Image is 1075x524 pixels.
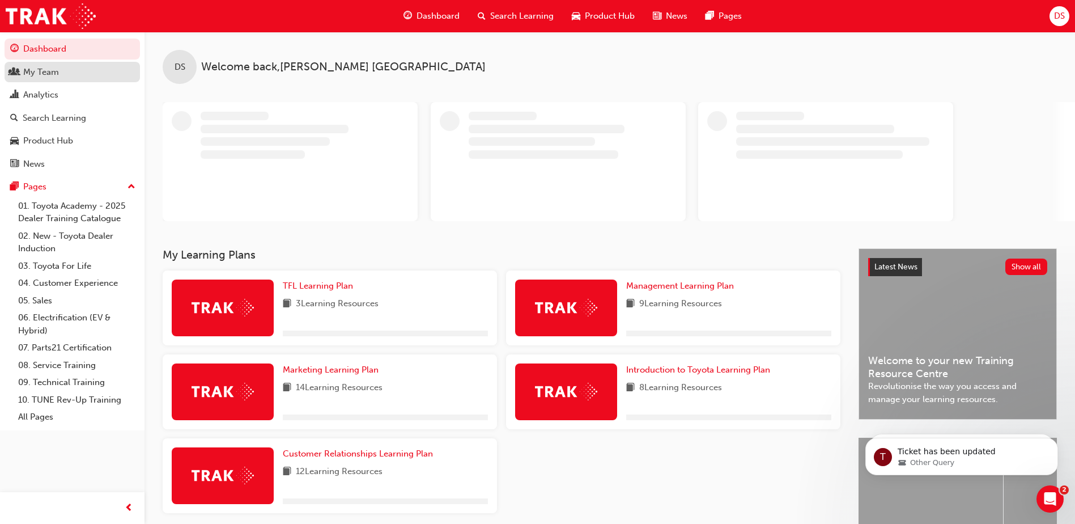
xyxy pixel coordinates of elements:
[5,130,140,151] a: Product Hub
[192,299,254,316] img: Trak
[490,10,554,23] span: Search Learning
[10,113,18,124] span: search-icon
[125,501,133,515] span: prev-icon
[283,297,291,311] span: book-icon
[5,36,140,176] button: DashboardMy TeamAnalyticsSearch LearningProduct HubNews
[653,9,661,23] span: news-icon
[1054,10,1065,23] span: DS
[14,339,140,357] a: 07. Parts21 Certification
[192,467,254,484] img: Trak
[706,9,714,23] span: pages-icon
[626,365,770,375] span: Introduction to Toyota Learning Plan
[874,262,917,272] span: Latest News
[5,154,140,175] a: News
[5,176,140,197] button: Pages
[283,365,379,375] span: Marketing Learning Plan
[23,134,73,147] div: Product Hub
[572,9,580,23] span: car-icon
[639,297,722,311] span: 9 Learning Resources
[5,39,140,60] a: Dashboard
[10,90,19,100] span: chart-icon
[128,180,135,195] span: up-icon
[535,383,597,400] img: Trak
[868,354,1047,380] span: Welcome to your new Training Resource Centre
[14,391,140,409] a: 10. TUNE Rev-Up Training
[394,5,469,28] a: guage-iconDashboard
[23,88,58,102] div: Analytics
[1005,259,1048,275] button: Show all
[1049,6,1069,26] button: DS
[848,414,1075,493] iframe: Intercom notifications message
[1060,485,1069,495] span: 2
[163,248,840,261] h3: My Learning Plans
[403,9,412,23] span: guage-icon
[283,447,437,460] a: Customer Relationships Learning Plan
[644,5,696,28] a: news-iconNews
[639,381,722,395] span: 8 Learning Resources
[626,381,635,395] span: book-icon
[10,159,19,170] span: news-icon
[283,364,383,377] a: Marketing Learning Plan
[283,281,353,291] span: TFL Learning Plan
[469,5,563,28] a: search-iconSearch Learning
[14,257,140,275] a: 03. Toyota For Life
[283,381,291,395] span: book-icon
[859,248,1057,420] a: Latest NewsShow allWelcome to your new Training Resource CentreRevolutionise the way you access a...
[5,62,140,83] a: My Team
[283,465,291,479] span: book-icon
[175,61,185,74] span: DS
[23,158,45,171] div: News
[201,61,486,74] span: Welcome back , [PERSON_NAME] [GEOGRAPHIC_DATA]
[1036,485,1064,513] iframe: Intercom live chat
[283,449,433,459] span: Customer Relationships Learning Plan
[10,44,19,54] span: guage-icon
[14,408,140,426] a: All Pages
[626,281,734,291] span: Management Learning Plan
[23,66,59,79] div: My Team
[417,10,460,23] span: Dashboard
[23,112,86,125] div: Search Learning
[585,10,635,23] span: Product Hub
[296,465,383,479] span: 12 Learning Resources
[14,274,140,292] a: 04. Customer Experience
[10,67,19,78] span: people-icon
[14,374,140,391] a: 09. Technical Training
[719,10,742,23] span: Pages
[14,309,140,339] a: 06. Electrification (EV & Hybrid)
[626,297,635,311] span: book-icon
[14,227,140,257] a: 02. New - Toyota Dealer Induction
[192,383,254,400] img: Trak
[296,297,379,311] span: 3 Learning Resources
[626,364,775,377] a: Introduction to Toyota Learning Plan
[868,380,1047,405] span: Revolutionise the way you access and manage your learning resources.
[626,280,738,293] a: Management Learning Plan
[14,357,140,374] a: 08. Service Training
[563,5,644,28] a: car-iconProduct Hub
[14,292,140,310] a: 05. Sales
[6,3,96,29] img: Trak
[5,108,140,129] a: Search Learning
[283,280,358,293] a: TFL Learning Plan
[23,180,46,193] div: Pages
[868,258,1047,276] a: Latest NewsShow all
[5,84,140,105] a: Analytics
[535,299,597,316] img: Trak
[478,9,486,23] span: search-icon
[10,182,19,192] span: pages-icon
[296,381,383,395] span: 14 Learning Resources
[666,10,687,23] span: News
[14,197,140,227] a: 01. Toyota Academy - 2025 Dealer Training Catalogue
[10,136,19,146] span: car-icon
[696,5,751,28] a: pages-iconPages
